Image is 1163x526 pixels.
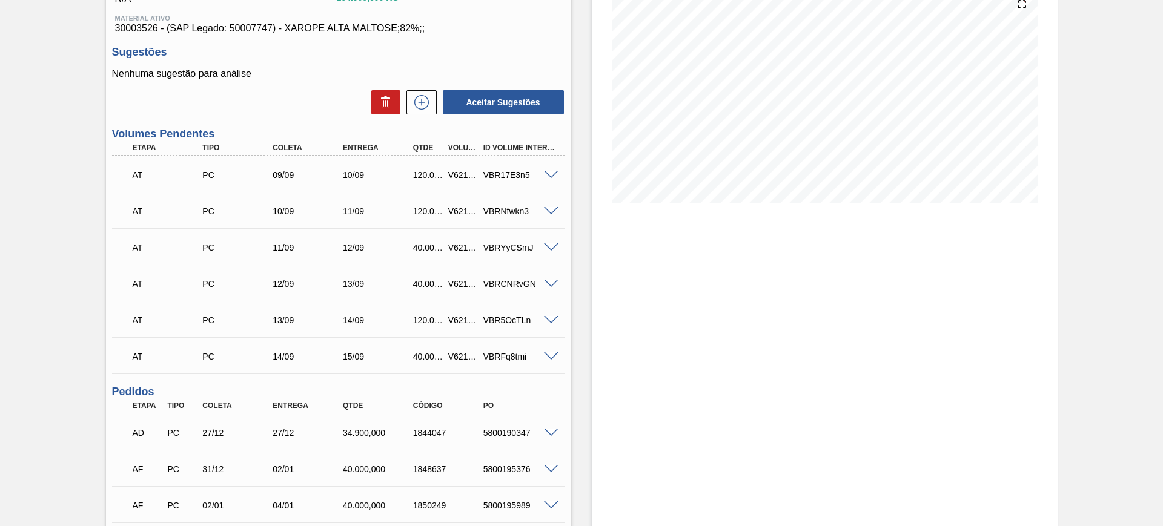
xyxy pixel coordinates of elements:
div: Excluir Sugestões [365,90,400,114]
div: 120.000,000 [410,206,446,216]
div: 1844047 [410,428,489,438]
span: Material ativo [115,15,562,22]
div: 40.000,000 [410,352,446,361]
div: V621217 [445,279,482,289]
div: 5800195989 [480,501,559,510]
div: Pedido de Compra [164,464,200,474]
p: AT [133,279,205,289]
div: Etapa [130,143,208,152]
div: Id Volume Interno [480,143,559,152]
div: Aguardando Descarga [130,419,166,446]
p: AT [133,206,205,216]
div: 11/09/2025 [340,206,419,216]
div: 04/01/2025 [270,501,348,510]
div: Aguardando Informações de Transporte [130,162,208,188]
div: 02/01/2025 [270,464,348,474]
div: 1848637 [410,464,489,474]
div: Entrega [270,401,348,410]
div: Coleta [199,401,278,410]
p: AT [133,243,205,252]
p: AF [133,501,163,510]
div: 11/09/2025 [270,243,348,252]
div: Pedido de Compra [164,501,200,510]
h3: Pedidos [112,386,565,398]
div: 40.000,000 [410,243,446,252]
div: Tipo [164,401,200,410]
div: 27/12/2024 [270,428,348,438]
div: V621219 [445,352,482,361]
div: PO [480,401,559,410]
div: Coleta [270,143,348,152]
div: 10/09/2025 [340,170,419,180]
h3: Volumes Pendentes [112,128,565,140]
p: AD [133,428,163,438]
div: 120.000,000 [410,315,446,325]
span: 30003526 - (SAP Legado: 50007747) - XAROPE ALTA MALTOSE;82%;; [115,23,562,34]
div: 27/12/2024 [199,428,278,438]
div: Qtde [410,143,446,152]
div: Tipo [199,143,278,152]
p: AF [133,464,163,474]
div: V621216 [445,243,482,252]
div: Pedido de Compra [199,170,278,180]
div: Aguardando Informações de Transporte [130,234,208,261]
button: Aceitar Sugestões [443,90,564,114]
div: 15/09/2025 [340,352,419,361]
div: Aguardando Informações de Transporte [130,307,208,334]
div: 09/09/2025 [270,170,348,180]
div: 13/09/2025 [340,279,419,289]
div: 5800190347 [480,428,559,438]
div: Pedido de Compra [199,279,278,289]
div: Etapa [130,401,166,410]
div: 1850249 [410,501,489,510]
div: 120.000,000 [410,170,446,180]
div: 40.000,000 [340,464,419,474]
div: VBRCNRvGN [480,279,559,289]
div: Pedido de Compra [199,206,278,216]
div: 14/09/2025 [340,315,419,325]
div: Código [410,401,489,410]
div: 5800195376 [480,464,559,474]
div: 14/09/2025 [270,352,348,361]
div: Aguardando Informações de Transporte [130,271,208,297]
p: AT [133,352,205,361]
div: Nova sugestão [400,90,437,114]
div: 10/09/2025 [270,206,348,216]
div: VBRFq8tmi [480,352,559,361]
div: Aceitar Sugestões [437,89,565,116]
div: Pedido de Compra [164,428,200,438]
div: Pedido de Compra [199,315,278,325]
div: 31/12/2024 [199,464,278,474]
div: 34.900,000 [340,428,419,438]
div: 13/09/2025 [270,315,348,325]
div: 40.000,000 [340,501,419,510]
div: Aguardando Faturamento [130,492,166,519]
div: Qtde [340,401,419,410]
div: Pedido de Compra [199,352,278,361]
div: Entrega [340,143,419,152]
h3: Sugestões [112,46,565,59]
div: 02/01/2025 [199,501,278,510]
div: VBRNfwkn3 [480,206,559,216]
div: V621218 [445,315,482,325]
div: VBRYyCSmJ [480,243,559,252]
div: Aguardando Informações de Transporte [130,343,208,370]
div: Aguardando Informações de Transporte [130,198,208,225]
div: VBR5OcTLn [480,315,559,325]
div: 40.000,000 [410,279,446,289]
div: 12/09/2025 [270,279,348,289]
p: Nenhuma sugestão para análise [112,68,565,79]
p: AT [133,170,205,180]
div: VBR17E3n5 [480,170,559,180]
div: Volume Portal [445,143,482,152]
div: V621214 [445,170,482,180]
div: Aguardando Faturamento [130,456,166,482]
p: AT [133,315,205,325]
div: 12/09/2025 [340,243,419,252]
div: V621215 [445,206,482,216]
div: Pedido de Compra [199,243,278,252]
